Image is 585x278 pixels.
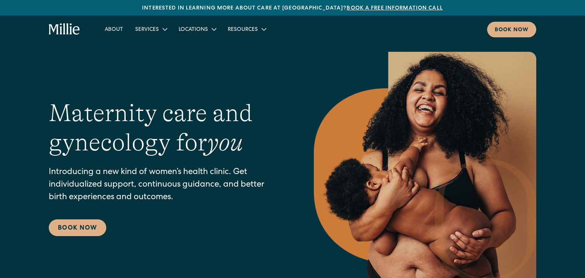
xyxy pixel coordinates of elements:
[179,26,208,34] div: Locations
[49,219,106,236] a: Book Now
[207,129,243,156] em: you
[99,23,129,35] a: About
[49,99,283,157] h1: Maternity care and gynecology for
[49,166,283,204] p: Introducing a new kind of women’s health clinic. Get individualized support, continuous guidance,...
[228,26,258,34] div: Resources
[135,26,159,34] div: Services
[347,6,443,11] a: Book a free information call
[487,22,536,37] a: Book now
[495,26,529,34] div: Book now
